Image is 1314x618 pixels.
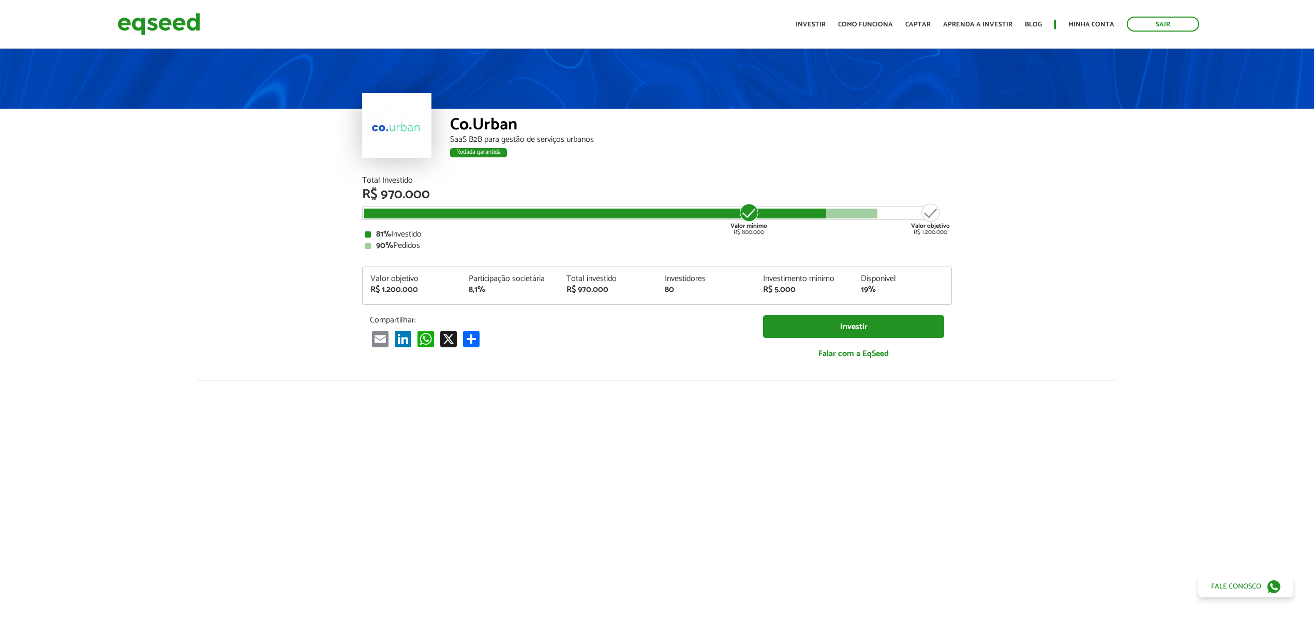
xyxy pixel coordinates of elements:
[362,176,952,185] div: Total Investido
[1025,21,1042,28] a: Blog
[729,202,768,236] div: R$ 800.000
[370,315,748,325] p: Compartilhar:
[365,230,949,239] div: Investido
[450,136,952,144] div: SaaS B2B para gestão de serviços urbanos
[763,275,846,283] div: Investimento mínimo
[376,239,393,253] strong: 90%
[393,330,413,347] a: LinkedIn
[730,221,767,231] strong: Valor mínimo
[943,21,1012,28] a: Aprenda a investir
[362,188,952,201] div: R$ 970.000
[763,286,846,294] div: R$ 5.000
[911,221,950,231] strong: Valor objetivo
[911,202,950,236] div: R$ 1.200.000
[566,286,649,294] div: R$ 970.000
[566,275,649,283] div: Total investido
[450,148,507,157] div: Rodada garantida
[665,286,748,294] div: 80
[905,21,931,28] a: Captar
[365,242,949,250] div: Pedidos
[117,10,200,38] img: EqSeed
[370,330,391,347] a: Email
[861,275,944,283] div: Disponível
[469,275,551,283] div: Participação societária
[838,21,893,28] a: Como funciona
[370,286,453,294] div: R$ 1.200.000
[1198,576,1293,597] a: Fale conosco
[469,286,551,294] div: 8,1%
[370,275,453,283] div: Valor objetivo
[438,330,459,347] a: X
[861,286,944,294] div: 19%
[665,275,748,283] div: Investidores
[415,330,436,347] a: WhatsApp
[1127,17,1199,32] a: Sair
[796,21,826,28] a: Investir
[1068,21,1114,28] a: Minha conta
[376,227,391,241] strong: 81%
[461,330,482,347] a: Compartilhar
[763,315,944,339] a: Investir
[450,116,952,136] div: Co.Urban
[763,343,944,364] a: Falar com a EqSeed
